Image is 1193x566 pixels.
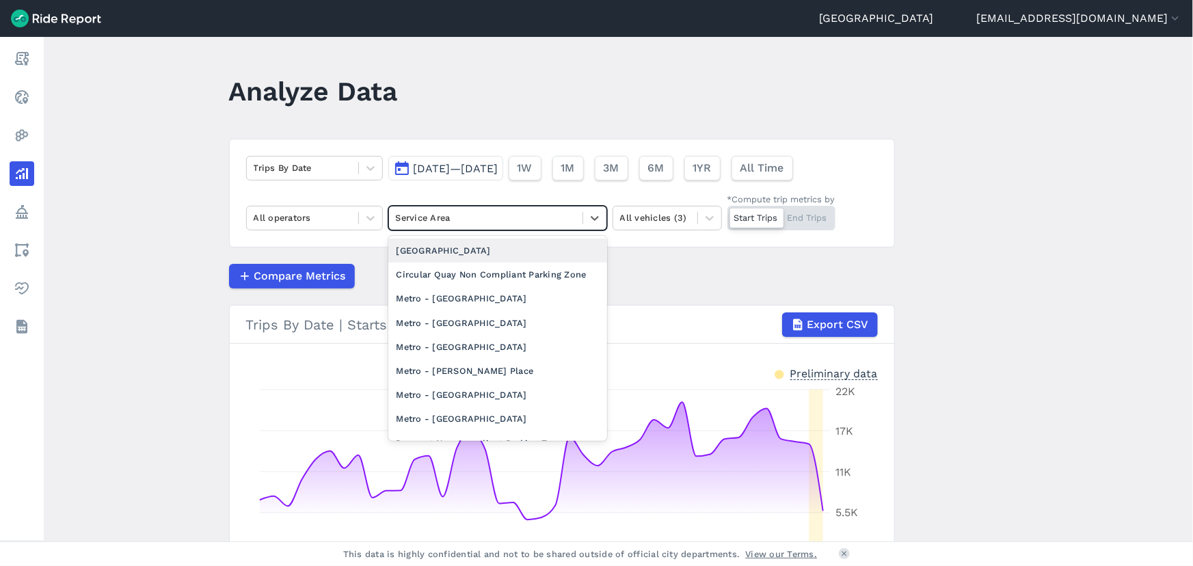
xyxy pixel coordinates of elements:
[388,286,607,310] div: Metro - [GEOGRAPHIC_DATA]
[388,311,607,335] div: Metro - [GEOGRAPHIC_DATA]
[388,383,607,407] div: Metro - [GEOGRAPHIC_DATA]
[509,156,541,180] button: 1W
[807,316,869,333] span: Export CSV
[732,156,793,180] button: All Time
[246,312,878,337] div: Trips By Date | Starts
[552,156,584,180] button: 1M
[10,314,34,339] a: Datasets
[782,312,878,337] button: Export CSV
[976,10,1182,27] button: [EMAIL_ADDRESS][DOMAIN_NAME]
[648,160,665,176] span: 6M
[835,385,855,398] tspan: 22K
[561,160,575,176] span: 1M
[388,359,607,383] div: Metro - [PERSON_NAME] Place
[10,161,34,186] a: Analyze
[388,239,607,262] div: [GEOGRAPHIC_DATA]
[595,156,628,180] button: 3M
[10,85,34,109] a: Realtime
[693,160,712,176] span: 1YR
[10,46,34,71] a: Report
[388,335,607,359] div: Metro - [GEOGRAPHIC_DATA]
[819,10,933,27] a: [GEOGRAPHIC_DATA]
[10,200,34,224] a: Policy
[746,548,818,561] a: View our Terms.
[254,268,346,284] span: Compare Metrics
[388,156,503,180] button: [DATE]—[DATE]
[790,366,878,380] div: Preliminary data
[10,276,34,301] a: Health
[229,264,355,288] button: Compare Metrics
[835,466,851,479] tspan: 11K
[835,424,853,437] tspan: 17K
[414,162,498,175] span: [DATE]—[DATE]
[229,72,398,110] h1: Analyze Data
[740,160,784,176] span: All Time
[835,507,858,520] tspan: 5.5K
[388,407,607,431] div: Metro - [GEOGRAPHIC_DATA]
[10,238,34,262] a: Areas
[639,156,673,180] button: 6M
[684,156,721,180] button: 1YR
[604,160,619,176] span: 3M
[388,431,607,455] div: Pyrmont Non Compliant Parking Zone
[388,262,607,286] div: Circular Quay Non Compliant Parking Zone
[727,193,835,206] div: *Compute trip metrics by
[518,160,533,176] span: 1W
[10,123,34,148] a: Heatmaps
[11,10,101,27] img: Ride Report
